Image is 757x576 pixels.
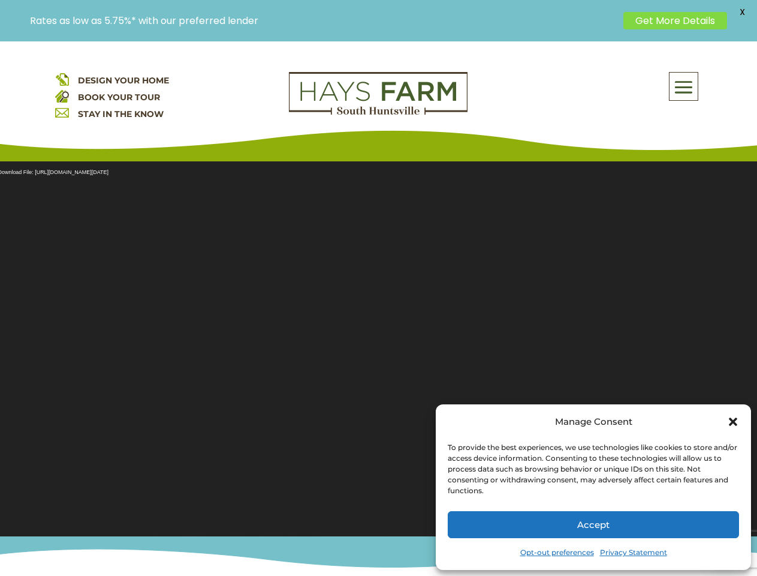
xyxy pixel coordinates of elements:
a: DESIGN YOUR HOME [78,75,169,86]
div: Manage Consent [555,413,632,430]
a: STAY IN THE KNOW [78,109,164,119]
button: Accept [448,511,739,538]
img: Logo [289,72,468,115]
img: book your home tour [55,89,69,103]
div: Close dialog [727,416,739,428]
span: X [733,3,751,21]
a: hays farm homes huntsville development [289,107,468,118]
a: BOOK YOUR TOUR [78,92,160,103]
a: Opt-out preferences [520,544,594,561]
p: Rates as low as 5.75%* with our preferred lender [30,15,617,26]
img: design your home [55,72,69,86]
a: Privacy Statement [600,544,667,561]
div: To provide the best experiences, we use technologies like cookies to store and/or access device i... [448,442,738,496]
a: Get More Details [623,12,727,29]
